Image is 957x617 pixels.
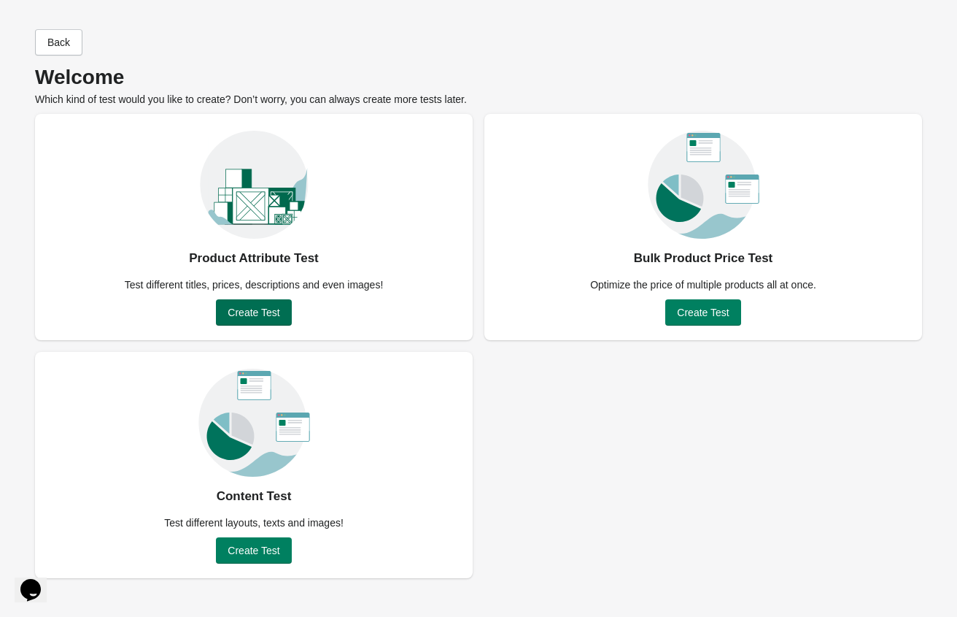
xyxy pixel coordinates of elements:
[581,277,825,292] div: Optimize the price of multiple products all at once.
[634,247,773,270] div: Bulk Product Price Test
[155,516,352,530] div: Test different layouts, texts and images!
[35,70,922,85] p: Welcome
[189,247,319,270] div: Product Attribute Test
[217,485,292,508] div: Content Test
[216,537,291,564] button: Create Test
[665,299,740,326] button: Create Test
[47,37,70,48] span: Back
[677,307,729,318] span: Create Test
[15,559,61,602] iframe: chat widget
[228,307,279,318] span: Create Test
[228,545,279,556] span: Create Test
[116,277,392,292] div: Test different titles, prices, descriptions and even images!
[216,299,291,326] button: Create Test
[35,70,922,107] div: Which kind of test would you like to create? Don’t worry, you can always create more tests later.
[35,29,82,55] button: Back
